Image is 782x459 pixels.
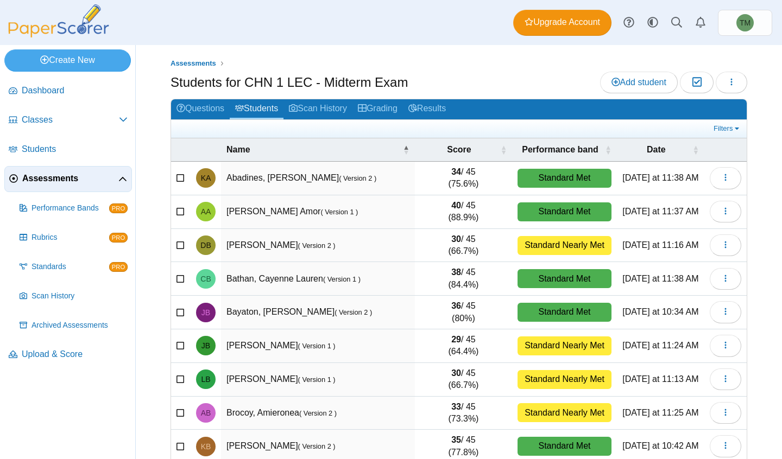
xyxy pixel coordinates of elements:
span: Joachim Manolo Bermudez [201,342,210,349]
td: / 45 (73.3%) [415,397,513,430]
a: Upgrade Account [513,10,611,36]
td: [PERSON_NAME] [221,363,415,397]
span: Performance band [518,144,603,156]
div: Standard Met [518,169,611,188]
time: Oct 2, 2025 at 10:42 AM [622,441,698,450]
div: Standard Nearly Met [518,336,611,355]
span: Students [22,143,128,155]
time: Oct 2, 2025 at 10:34 AM [622,307,698,316]
small: ( Version 2 ) [335,308,372,316]
div: Standard Met [518,202,611,221]
td: [PERSON_NAME] [221,329,415,363]
a: Standards PRO [15,254,132,280]
a: Assessments [168,57,219,71]
span: Date [622,144,690,156]
small: ( Version 1 ) [298,375,336,384]
time: Oct 2, 2025 at 11:16 AM [622,240,698,250]
span: PRO [109,233,128,243]
small: ( Version 2 ) [298,241,336,250]
small: ( Version 2 ) [299,409,337,417]
span: Performance band : Activate to sort [605,144,611,155]
a: Create New [4,49,131,71]
span: Tyrone Philippe Mauricio [736,14,754,31]
b: 34 [451,167,461,176]
span: Karen Izabelle Bueno [201,443,211,450]
td: / 45 (88.9%) [415,195,513,229]
td: Bathan, Cayenne Lauren [221,262,415,296]
a: Alerts [689,11,712,35]
b: 30 [451,234,461,244]
div: Standard Nearly Met [518,403,611,422]
span: Kriziah Anne Abadines [201,174,211,182]
small: ( Version 2 ) [339,174,376,182]
div: Standard Met [518,269,611,288]
time: Oct 2, 2025 at 11:38 AM [622,173,698,182]
span: Tyrone Philippe Mauricio [740,19,751,27]
img: PaperScorer [4,4,113,37]
span: PRO [109,262,128,272]
time: Oct 3, 2025 at 11:25 AM [622,408,698,417]
span: Score : Activate to sort [500,144,507,155]
a: Scan History [283,99,352,119]
span: Name : Activate to invert sorting [403,144,409,155]
span: Danielle Annmerei Ballais [200,241,211,249]
a: Archived Assessments [15,313,132,339]
td: [PERSON_NAME] [221,229,415,263]
div: Standard Nearly Met [518,370,611,389]
a: Questions [171,99,230,119]
h1: Students for CHN 1 LEC - Midterm Exam [171,73,408,92]
td: Abadines, [PERSON_NAME] [221,162,415,195]
span: Add student [611,78,666,87]
div: Standard Met [518,303,611,322]
a: Filters [711,123,744,134]
div: Standard Nearly Met [518,236,611,255]
a: Tyrone Philippe Mauricio [718,10,772,36]
a: Rubrics PRO [15,225,132,251]
time: Oct 2, 2025 at 11:37 AM [622,207,698,216]
span: Name [226,144,401,156]
span: Dashboard [22,85,128,97]
span: Performance Bands [31,203,109,214]
span: Classes [22,114,119,126]
a: Assessments [4,166,132,192]
td: / 45 (80%) [415,296,513,329]
a: Add student [600,72,678,93]
span: Archived Assessments [31,320,128,331]
span: Upload & Score [22,348,128,360]
span: PRO [109,203,128,213]
a: Performance Bands PRO [15,195,132,221]
span: Cayenne Lauren Bathan [200,275,211,283]
td: / 45 (66.7%) [415,363,513,397]
time: Oct 2, 2025 at 11:13 AM [622,374,698,384]
span: Amieronea Brocoy [201,409,211,417]
small: ( Version 1 ) [298,342,336,350]
a: Dashboard [4,78,132,104]
div: Standard Met [518,437,611,456]
td: / 45 (84.4%) [415,262,513,296]
small: ( Version 2 ) [298,442,336,450]
span: Score [420,144,499,156]
span: Rubrics [31,232,109,243]
time: Oct 3, 2025 at 11:24 AM [622,341,698,350]
td: / 45 (75.6%) [415,162,513,195]
b: 40 [451,201,461,210]
td: [PERSON_NAME] Amor [221,195,415,229]
span: Upgrade Account [525,16,600,28]
a: Upload & Score [4,342,132,368]
td: Bayaton, [PERSON_NAME] [221,296,415,329]
small: ( Version 1 ) [323,275,361,283]
a: Students [4,137,132,163]
b: 29 [451,335,461,344]
a: Grading [352,99,403,119]
a: Classes [4,107,132,133]
td: Brocoy, Amieronea [221,397,415,430]
span: Lana Louise Bote [201,375,210,383]
td: / 45 (64.4%) [415,329,513,363]
b: 38 [451,267,461,277]
span: Assessments [22,173,118,184]
a: PaperScorer [4,30,113,39]
a: Scan History [15,283,132,309]
a: Students [230,99,283,119]
time: Oct 2, 2025 at 11:38 AM [622,274,698,283]
b: 33 [451,402,461,411]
